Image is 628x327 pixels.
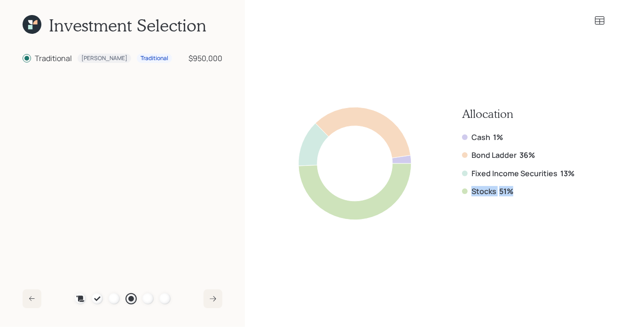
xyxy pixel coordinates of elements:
b: 1% [493,132,503,142]
div: $950,000 [188,53,222,64]
label: Stocks [471,186,496,196]
label: Bond Ladder [471,150,517,160]
h1: Investment Selection [49,15,206,35]
b: 13% [560,168,574,179]
div: Traditional [141,54,168,62]
label: Fixed Income Securities [471,168,557,179]
b: 36% [519,150,535,160]
h3: Allocation [462,107,574,121]
div: Traditional [35,53,72,64]
div: [PERSON_NAME] [81,54,127,62]
b: 51% [499,186,513,196]
label: Cash [471,132,490,142]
